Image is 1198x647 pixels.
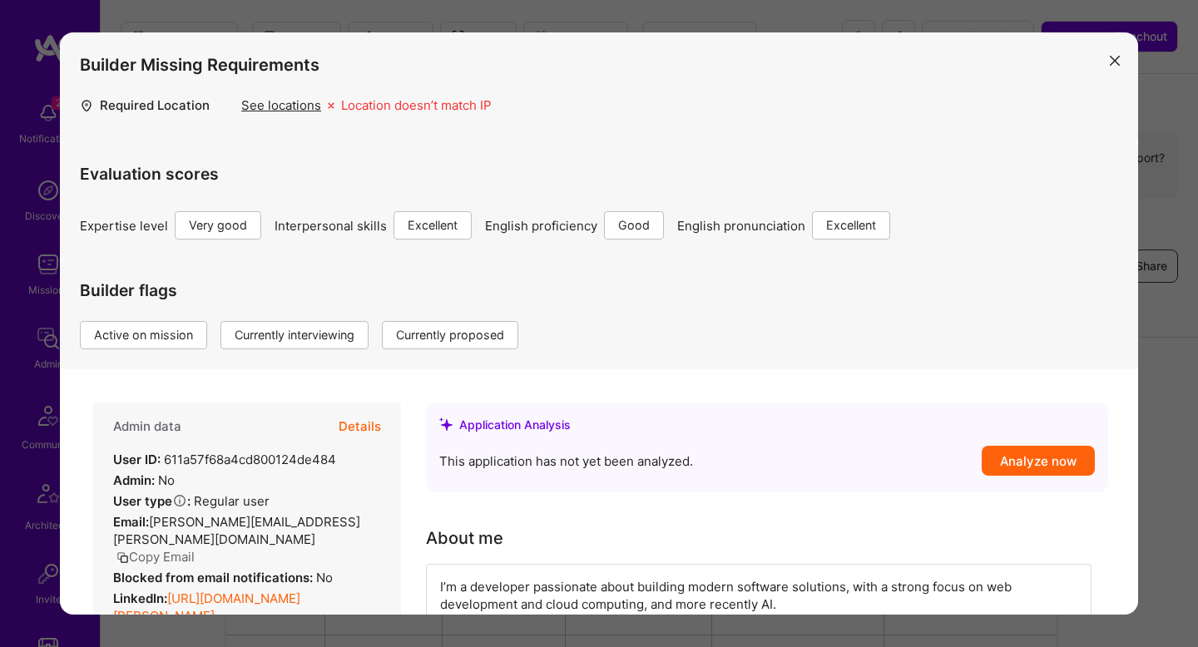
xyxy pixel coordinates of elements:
[113,569,333,586] div: No
[113,492,270,510] div: Regular user
[485,217,597,235] span: English proficiency
[80,165,1118,184] h4: Evaluation scores
[80,281,532,300] h4: Builder flags
[382,321,518,349] div: Currently proposed
[172,493,187,508] i: Help
[604,211,664,240] div: Good
[113,419,181,434] h4: Admin data
[80,55,319,75] h4: Builder Missing Requirements
[113,472,175,489] div: No
[116,552,129,565] i: icon Copy
[80,96,93,116] i: icon Location
[394,211,472,240] div: Excellent
[100,96,241,123] div: Required Location
[339,403,381,451] button: Details
[60,32,1138,615] div: modal
[241,96,321,114] div: See locations
[113,590,167,606] strong: LinkedIn:
[328,96,334,116] i: icon Missing
[459,416,571,433] div: Application Analysis
[175,211,261,240] div: Very good
[812,211,890,240] div: Excellent
[113,514,360,547] span: [PERSON_NAME][EMAIL_ADDRESS][PERSON_NAME][DOMAIN_NAME]
[220,321,369,349] div: Currently interviewing
[113,452,161,467] strong: User ID:
[275,217,387,235] span: Interpersonal skills
[1110,56,1120,66] i: icon Close
[677,217,805,235] span: English pronunciation
[982,446,1095,476] button: Analyze now
[426,526,503,551] div: About me
[439,452,693,470] span: This application has not yet been analyzed.
[341,96,492,123] div: Location doesn’t match IP
[113,570,316,585] strong: Blocked from email notifications:
[80,321,207,349] div: Active on mission
[113,514,149,530] strong: Email:
[113,451,336,468] div: 611a57f68a4cd800124de484
[113,493,191,509] strong: User type :
[116,548,195,566] button: Copy Email
[113,590,300,624] a: [URL][DOMAIN_NAME][PERSON_NAME]
[80,217,168,235] span: Expertise level
[113,472,155,488] strong: Admin:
